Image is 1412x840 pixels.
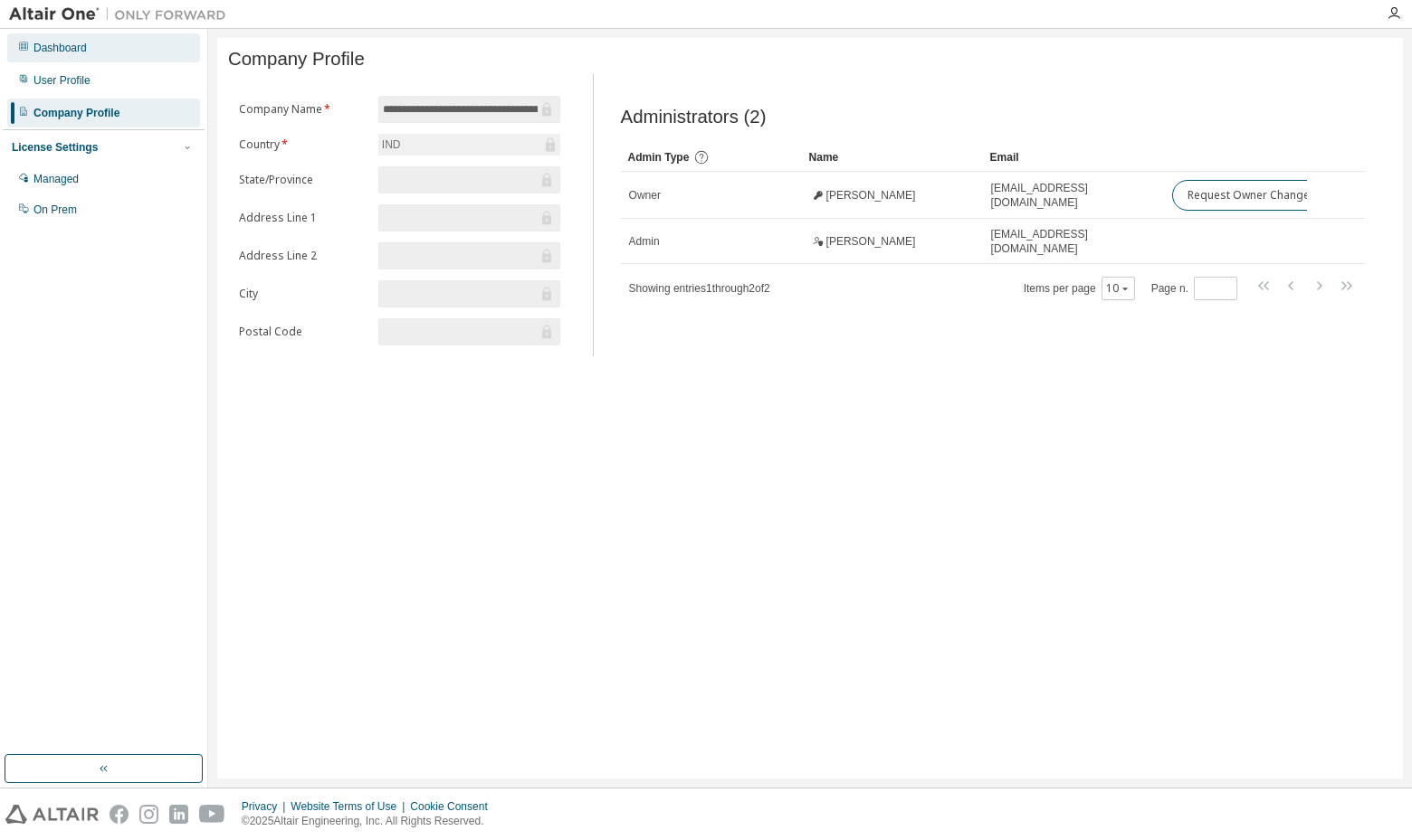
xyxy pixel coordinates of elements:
span: Items per page [1024,277,1135,300]
span: [PERSON_NAME] [826,234,916,249]
img: facebook.svg [110,805,129,824]
img: instagram.svg [139,805,158,824]
img: youtube.svg [199,805,225,824]
span: Admin [629,234,660,249]
p: © 2025 Altair Engineering, Inc. All Rights Reserved. [242,814,499,829]
div: IND [378,134,560,156]
div: Cookie Consent [410,799,498,814]
span: Admin Type [628,151,690,164]
label: Address Line 2 [239,249,367,263]
div: On Prem [33,203,77,217]
button: Request Owner Change [1172,180,1325,211]
img: altair_logo.svg [5,805,99,824]
label: Address Line 1 [239,211,367,225]
div: Dashboard [33,41,87,55]
div: Company Profile [33,106,119,120]
img: Altair One [9,5,235,24]
span: [PERSON_NAME] [826,188,916,203]
span: Company Profile [228,49,365,70]
div: User Profile [33,73,91,88]
div: Privacy [242,799,291,814]
button: 10 [1106,281,1131,296]
span: Page n. [1151,277,1237,300]
label: State/Province [239,173,367,187]
img: linkedin.svg [169,805,188,824]
span: [EMAIL_ADDRESS][DOMAIN_NAME] [991,181,1156,210]
label: Country [239,137,367,152]
div: License Settings [12,140,98,155]
label: Postal Code [239,325,367,339]
div: Name [809,143,976,172]
div: IND [379,135,404,155]
label: City [239,287,367,301]
div: Managed [33,172,79,186]
label: Company Name [239,102,367,117]
span: Administrators (2) [621,107,767,127]
span: Showing entries 1 through 2 of 2 [629,282,770,295]
div: Email [990,143,1157,172]
span: Owner [629,188,661,203]
div: Website Terms of Use [291,799,410,814]
span: [EMAIL_ADDRESS][DOMAIN_NAME] [991,227,1156,256]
